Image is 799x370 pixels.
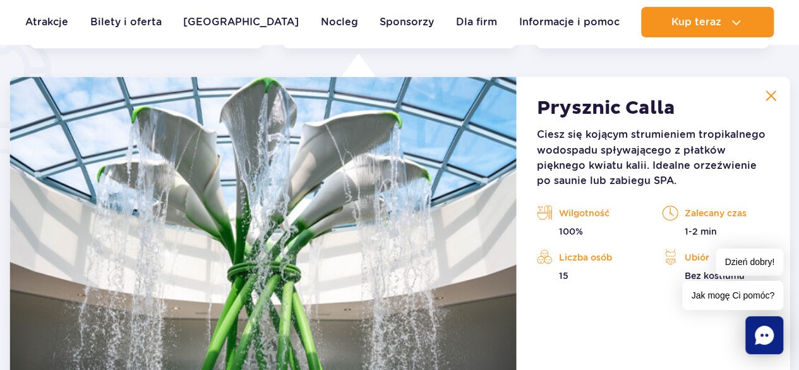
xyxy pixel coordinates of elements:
[537,269,644,281] p: 15
[682,281,783,310] span: Jak mogę Ci pomóc?
[380,7,434,37] a: Sponsorzy
[537,225,644,237] p: 100%
[321,7,358,37] a: Nocleg
[25,7,68,37] a: Atrakcje
[641,7,774,37] button: Kup teraz
[663,269,769,281] p: Bez kostiumu
[537,247,553,266] img: activities-orange.svg
[519,7,619,37] a: Informacje i pomoc
[456,7,497,37] a: Dla firm
[671,16,721,28] span: Kup teraz
[90,7,162,37] a: Bilety i oferta
[745,316,783,354] div: Chat
[183,7,299,37] a: [GEOGRAPHIC_DATA]
[663,203,769,222] p: Zalecany czas
[537,247,644,266] p: Liczba osób
[663,247,769,266] p: Ubiór
[537,97,675,120] strong: Prysznic Calla
[663,247,678,266] img: icon_outfit-orange.svg
[537,127,769,188] p: Ciesz się kojącym strumieniem tropikalnego wodospadu spływającego z płatków pięknego kwiatu kalii...
[663,225,769,237] p: 1-2 min
[663,203,678,222] img: time-orange.svg
[537,203,644,222] p: Wilgotność
[716,249,783,276] span: Dzień dobry!
[537,203,553,222] img: saunas-orange.svg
